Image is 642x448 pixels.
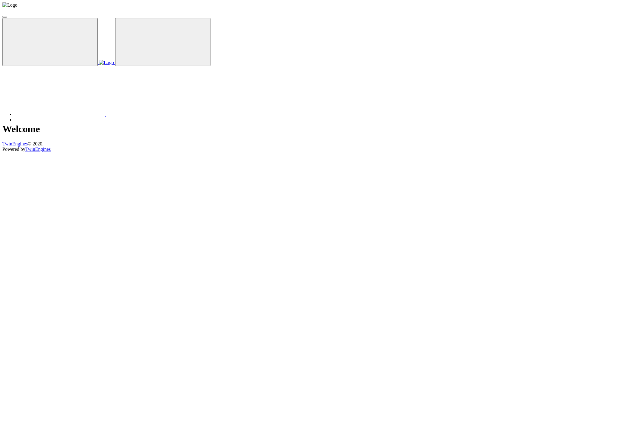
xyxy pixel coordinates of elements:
div: © 2020. [2,141,640,147]
a: TwinEngines [25,147,51,152]
h1: Welcome [2,123,640,135]
a: TwinEngines [2,141,28,146]
img: Logo [2,2,17,8]
div: Powered by [2,147,640,152]
img: Logo [99,60,114,65]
